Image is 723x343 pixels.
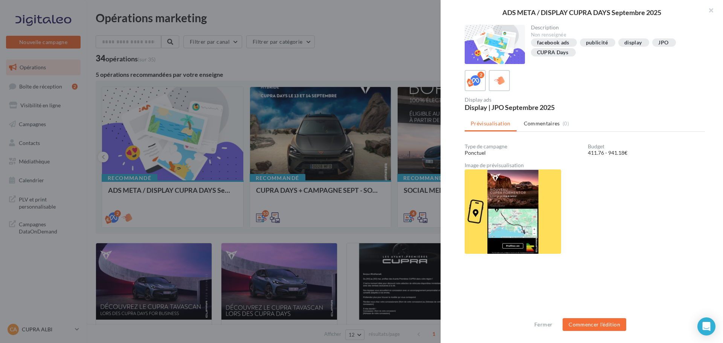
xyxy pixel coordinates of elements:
[465,144,582,149] div: Type de campagne
[537,40,569,46] div: facebook ads
[563,120,569,127] span: (0)
[531,32,699,38] div: Non renseignée
[586,40,608,46] div: publicité
[465,97,582,102] div: Display ads
[697,317,715,335] div: Open Intercom Messenger
[588,149,705,157] div: 411.76 - 941.18€
[588,144,705,149] div: Budget
[524,120,560,127] span: Commentaires
[563,318,626,331] button: Commencer l'édition
[453,9,711,16] div: ADS META / DISPLAY CUPRA DAYS Septembre 2025
[658,40,668,46] div: JPO
[531,320,555,329] button: Fermer
[465,163,705,168] div: Image de prévisualisation
[465,149,582,157] div: Ponctuel
[465,169,561,254] img: c14277d021d3d8fb152ebb9bcd2e0253.jpg
[465,104,582,111] div: Display | JPO Septembre 2025
[624,40,642,46] div: display
[477,72,484,78] div: 2
[531,25,699,30] div: Description
[537,50,569,55] div: CUPRA Days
